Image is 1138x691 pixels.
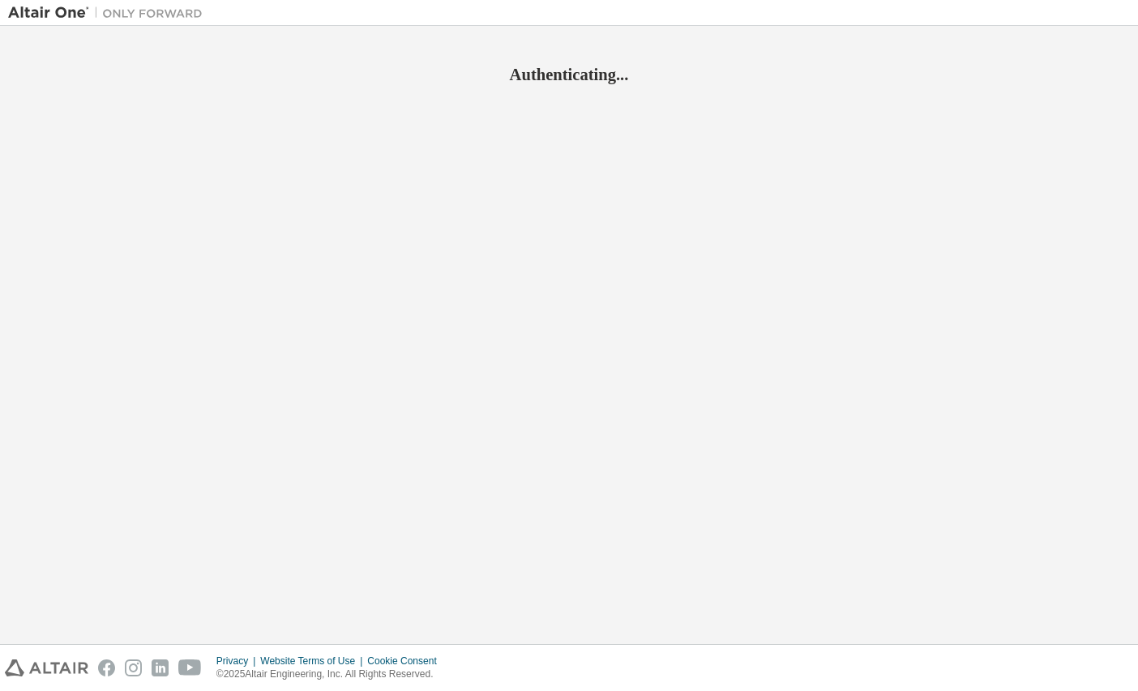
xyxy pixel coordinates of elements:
div: Cookie Consent [367,655,446,668]
img: Altair One [8,5,211,21]
img: altair_logo.svg [5,659,88,676]
img: youtube.svg [178,659,202,676]
div: Privacy [216,655,260,668]
img: linkedin.svg [152,659,169,676]
img: instagram.svg [125,659,142,676]
div: Website Terms of Use [260,655,367,668]
img: facebook.svg [98,659,115,676]
h2: Authenticating... [8,64,1130,85]
p: © 2025 Altair Engineering, Inc. All Rights Reserved. [216,668,447,681]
